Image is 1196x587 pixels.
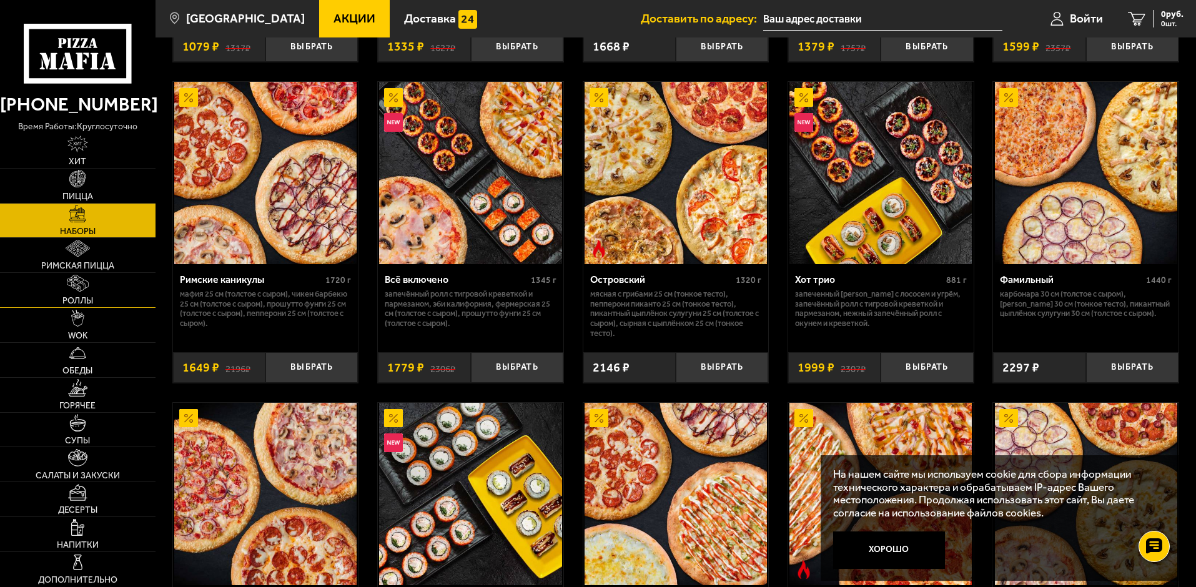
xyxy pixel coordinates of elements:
[62,297,93,305] span: Роллы
[531,275,556,285] span: 1345 г
[788,403,974,585] a: АкционныйОстрое блюдоБинго
[173,403,358,585] a: АкционныйДеловые люди
[1000,289,1172,319] p: Карбонара 30 см (толстое с сыром), [PERSON_NAME] 30 см (тонкое тесто), Пикантный цыплёнок сулугун...
[1070,12,1103,24] span: Войти
[798,362,834,374] span: 1999 ₽
[841,362,866,374] s: 2307 ₽
[590,88,608,107] img: Акционный
[995,403,1177,585] img: Большая перемена
[1045,41,1070,53] s: 2357 ₽
[471,31,563,62] button: Выбрать
[36,471,120,480] span: Салаты и закуски
[179,409,198,428] img: Акционный
[174,403,357,585] img: Деловые люди
[833,531,946,569] button: Хорошо
[65,437,90,445] span: Супы
[789,82,972,264] img: Хот трио
[385,289,556,329] p: Запечённый ролл с тигровой креветкой и пармезаном, Эби Калифорния, Фермерская 25 см (толстое с сы...
[430,41,455,53] s: 1627 ₽
[1146,275,1172,285] span: 1440 г
[173,82,358,264] a: АкционныйРимские каникулы
[57,541,99,550] span: Напитки
[794,560,813,579] img: Острое блюдо
[993,82,1179,264] a: АкционныйФамильный
[794,88,813,107] img: Акционный
[999,88,1018,107] img: Акционный
[384,113,403,132] img: Новинка
[186,12,305,24] span: [GEOGRAPHIC_DATA]
[182,362,219,374] span: 1649 ₽
[794,113,813,132] img: Новинка
[384,88,403,107] img: Акционный
[789,403,972,585] img: Бинго
[1086,352,1179,383] button: Выбрать
[378,82,563,264] a: АкционныйНовинкаВсё включено
[174,82,357,264] img: Римские каникулы
[676,352,768,383] button: Выбрать
[1002,41,1039,53] span: 1599 ₽
[585,82,767,264] img: Островский
[583,82,769,264] a: АкционныйОстрое блюдоОстровский
[881,352,973,383] button: Выбрать
[583,403,769,585] a: АкционныйСытный квартет
[833,468,1160,520] p: На нашем сайте мы используем cookie для сбора информации технического характера и обрабатываем IP...
[334,12,375,24] span: Акции
[385,274,528,285] div: Всё включено
[585,403,767,585] img: Сытный квартет
[404,12,456,24] span: Доставка
[590,409,608,428] img: Акционный
[995,82,1177,264] img: Фамильный
[795,289,967,329] p: Запеченный [PERSON_NAME] с лососем и угрём, Запечённый ролл с тигровой креветкой и пармезаном, Не...
[69,157,86,166] span: Хит
[58,506,97,515] span: Десерты
[182,41,219,53] span: 1079 ₽
[378,403,563,585] a: АкционныйНовинкаСовершенная классика
[795,274,943,285] div: Хот трио
[60,227,96,236] span: Наборы
[325,275,351,285] span: 1720 г
[180,274,323,285] div: Римские каникулы
[68,332,87,340] span: WOK
[41,262,114,270] span: Римская пицца
[999,409,1018,428] img: Акционный
[841,41,866,53] s: 1757 ₽
[1161,10,1184,19] span: 0 руб.
[788,82,974,264] a: АкционныйНовинкаХот трио
[794,409,813,428] img: Акционный
[430,362,455,374] s: 2306 ₽
[379,82,561,264] img: Всё включено
[387,41,424,53] span: 1335 ₽
[225,362,250,374] s: 2196 ₽
[1002,362,1039,374] span: 2297 ₽
[384,433,403,452] img: Новинка
[946,275,967,285] span: 881 г
[881,31,973,62] button: Выбрать
[225,41,250,53] s: 1317 ₽
[265,352,358,383] button: Выбрать
[179,88,198,107] img: Акционный
[590,289,762,339] p: Мясная с грибами 25 см (тонкое тесто), Пепперони Пиканто 25 см (тонкое тесто), Пикантный цыплёнок...
[387,362,424,374] span: 1779 ₽
[736,275,761,285] span: 1320 г
[641,12,763,24] span: Доставить по адресу:
[676,31,768,62] button: Выбрать
[1000,274,1143,285] div: Фамильный
[471,352,563,383] button: Выбрать
[62,192,93,201] span: Пицца
[993,403,1179,585] a: АкционныйБольшая перемена
[62,367,92,375] span: Обеды
[265,31,358,62] button: Выбрать
[59,402,96,410] span: Горячее
[180,289,352,329] p: Мафия 25 см (толстое с сыром), Чикен Барбекю 25 см (толстое с сыром), Прошутто Фунги 25 см (толст...
[593,41,630,53] span: 1668 ₽
[1086,31,1179,62] button: Выбрать
[458,10,477,29] img: 15daf4d41897b9f0e9f617042186c801.svg
[38,576,117,585] span: Дополнительно
[379,403,561,585] img: Совершенная классика
[798,41,834,53] span: 1379 ₽
[590,274,733,285] div: Островский
[384,409,403,428] img: Акционный
[593,362,630,374] span: 2146 ₽
[763,7,1002,31] input: Ваш адрес доставки
[590,240,608,259] img: Острое блюдо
